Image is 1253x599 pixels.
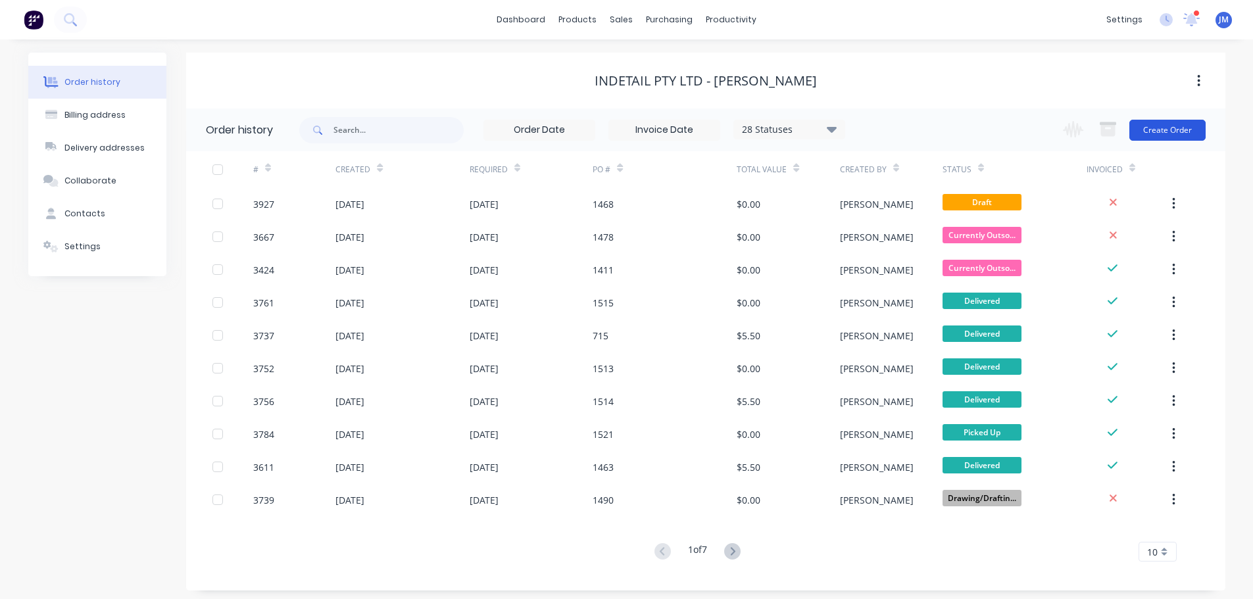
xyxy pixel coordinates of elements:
[1147,545,1158,559] span: 10
[28,164,166,197] button: Collaborate
[470,493,499,507] div: [DATE]
[943,293,1021,309] span: Delivered
[28,197,166,230] button: Contacts
[253,263,274,277] div: 3424
[943,424,1021,441] span: Picked Up
[603,10,639,30] div: sales
[64,208,105,220] div: Contacts
[335,395,364,408] div: [DATE]
[593,362,614,375] div: 1513
[840,493,914,507] div: [PERSON_NAME]
[470,395,499,408] div: [DATE]
[593,230,614,244] div: 1478
[470,151,593,187] div: Required
[64,109,126,121] div: Billing address
[737,197,760,211] div: $0.00
[335,329,364,343] div: [DATE]
[943,151,1087,187] div: Status
[470,296,499,310] div: [DATE]
[28,66,166,99] button: Order history
[737,296,760,310] div: $0.00
[335,164,370,176] div: Created
[840,296,914,310] div: [PERSON_NAME]
[943,164,971,176] div: Status
[253,493,274,507] div: 3739
[253,230,274,244] div: 3667
[943,358,1021,375] span: Delivered
[484,120,595,140] input: Order Date
[28,99,166,132] button: Billing address
[737,263,760,277] div: $0.00
[253,164,258,176] div: #
[943,260,1021,276] span: Currently Outso...
[335,460,364,474] div: [DATE]
[253,296,274,310] div: 3761
[335,197,364,211] div: [DATE]
[28,132,166,164] button: Delivery addresses
[737,427,760,441] div: $0.00
[1087,151,1169,187] div: Invoiced
[943,490,1021,506] span: Drawing/Draftin...
[64,76,120,88] div: Order history
[335,151,469,187] div: Created
[335,427,364,441] div: [DATE]
[253,329,274,343] div: 3737
[737,230,760,244] div: $0.00
[470,164,508,176] div: Required
[206,122,273,138] div: Order history
[593,263,614,277] div: 1411
[470,197,499,211] div: [DATE]
[470,329,499,343] div: [DATE]
[737,362,760,375] div: $0.00
[688,542,707,562] div: 1 of 7
[593,164,610,176] div: PO #
[593,460,614,474] div: 1463
[335,493,364,507] div: [DATE]
[943,457,1021,473] span: Delivered
[552,10,603,30] div: products
[593,427,614,441] div: 1521
[470,362,499,375] div: [DATE]
[943,194,1021,210] span: Draft
[335,230,364,244] div: [DATE]
[840,151,943,187] div: Created By
[1129,120,1206,141] button: Create Order
[335,296,364,310] div: [DATE]
[639,10,699,30] div: purchasing
[1219,14,1229,26] span: JM
[840,362,914,375] div: [PERSON_NAME]
[24,10,43,30] img: Factory
[840,427,914,441] div: [PERSON_NAME]
[335,263,364,277] div: [DATE]
[840,460,914,474] div: [PERSON_NAME]
[840,263,914,277] div: [PERSON_NAME]
[253,395,274,408] div: 3756
[595,73,817,89] div: Indetail Pty Ltd - [PERSON_NAME]
[335,362,364,375] div: [DATE]
[840,197,914,211] div: [PERSON_NAME]
[737,493,760,507] div: $0.00
[943,227,1021,243] span: Currently Outso...
[840,230,914,244] div: [PERSON_NAME]
[593,197,614,211] div: 1468
[593,296,614,310] div: 1515
[253,197,274,211] div: 3927
[593,395,614,408] div: 1514
[253,362,274,375] div: 3752
[1100,10,1149,30] div: settings
[943,391,1021,408] span: Delivered
[593,493,614,507] div: 1490
[253,460,274,474] div: 3611
[737,329,760,343] div: $5.50
[490,10,552,30] a: dashboard
[333,117,464,143] input: Search...
[609,120,720,140] input: Invoice Date
[699,10,763,30] div: productivity
[253,151,335,187] div: #
[737,151,839,187] div: Total Value
[64,175,116,187] div: Collaborate
[593,329,608,343] div: 715
[470,263,499,277] div: [DATE]
[470,427,499,441] div: [DATE]
[1087,164,1123,176] div: Invoiced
